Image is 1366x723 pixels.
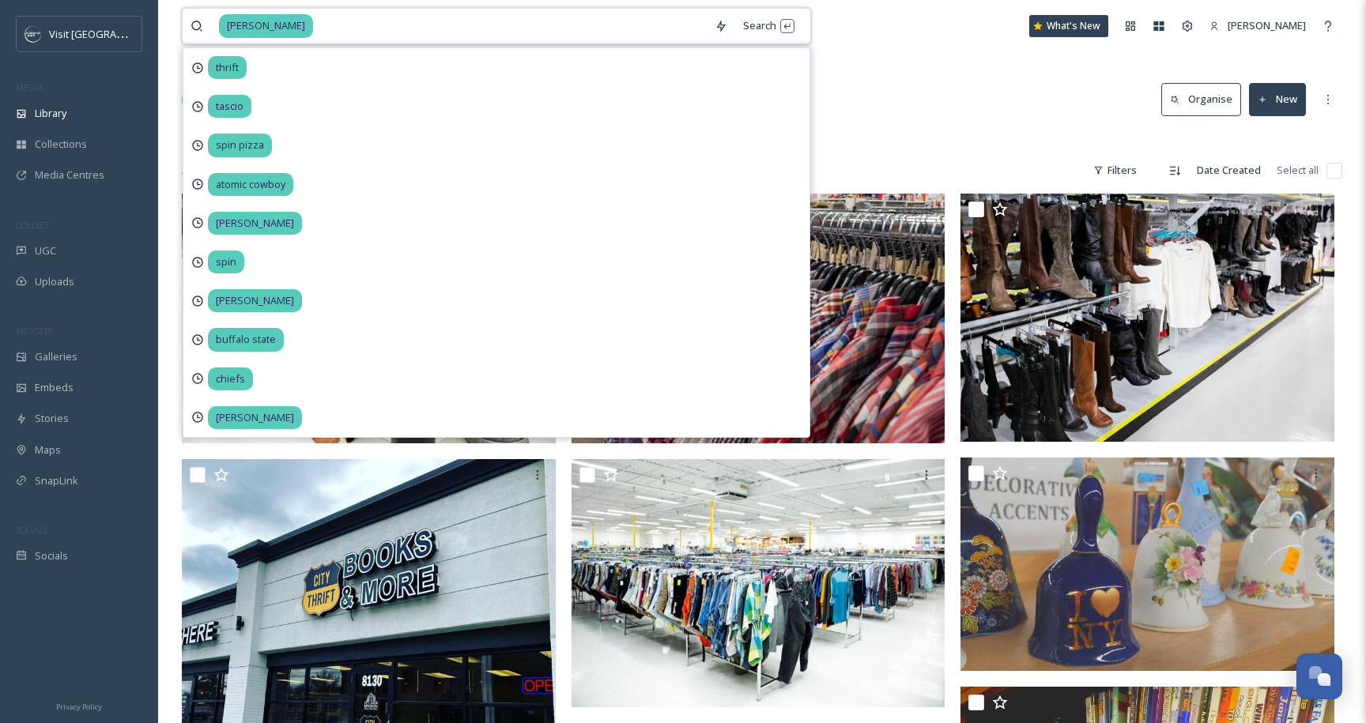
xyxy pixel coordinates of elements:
button: New [1249,83,1306,115]
a: Organise [1161,83,1249,115]
button: Open Chat [1296,653,1342,699]
a: What's New [1029,15,1108,37]
button: Organise [1161,83,1241,115]
span: UGC [35,243,56,258]
span: Library [35,106,66,121]
a: [PERSON_NAME] [1202,10,1314,41]
span: [PERSON_NAME] [208,212,302,235]
span: Galleries [35,349,77,364]
img: 14ee16e7-15c1-f8fe-37e5-e11bb3433462.jpg [572,458,945,707]
span: Maps [35,442,61,458]
span: [PERSON_NAME] [208,406,302,429]
img: 008812ed-13fe-ff26-5e85-ff51527d91ba.jpg [960,458,1334,671]
span: SOCIALS [16,524,47,536]
span: SnapLink [35,473,78,488]
span: spin [208,250,244,273]
span: Visit [GEOGRAPHIC_DATA] [49,26,172,41]
span: [PERSON_NAME] [219,14,313,37]
div: Date Created [1189,155,1269,186]
span: spin pizza [208,134,272,156]
div: Filters [1085,155,1145,186]
span: WIDGETS [16,325,52,337]
span: Uploads [35,274,74,289]
span: atomic cowboy [208,173,293,196]
span: chiefs [208,367,253,390]
span: [PERSON_NAME] [208,289,302,312]
span: COLLECT [16,219,50,231]
span: MEDIA [16,81,43,93]
span: [PERSON_NAME] [1228,18,1306,32]
img: 773a83f7-2c60-2958-7a21-b1820f41b598.jpg [182,194,556,443]
span: Media Centres [35,168,104,183]
span: Embeds [35,380,74,395]
a: Privacy Policy [56,696,102,715]
img: f9314d00-0b53-66dc-9e92-78deb3e4d3a4.jpg [960,194,1334,442]
span: thrift [208,56,247,79]
span: Collections [35,137,87,152]
span: Stories [35,411,69,426]
img: c3es6xdrejuflcaqpovn.png [25,26,41,42]
div: Search [735,10,802,41]
span: Privacy Policy [56,702,102,712]
span: Socials [35,548,68,563]
span: tascio [208,95,251,118]
span: Select all [1277,163,1319,178]
span: 21 file s [182,163,213,178]
span: buffalo state [208,328,284,351]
